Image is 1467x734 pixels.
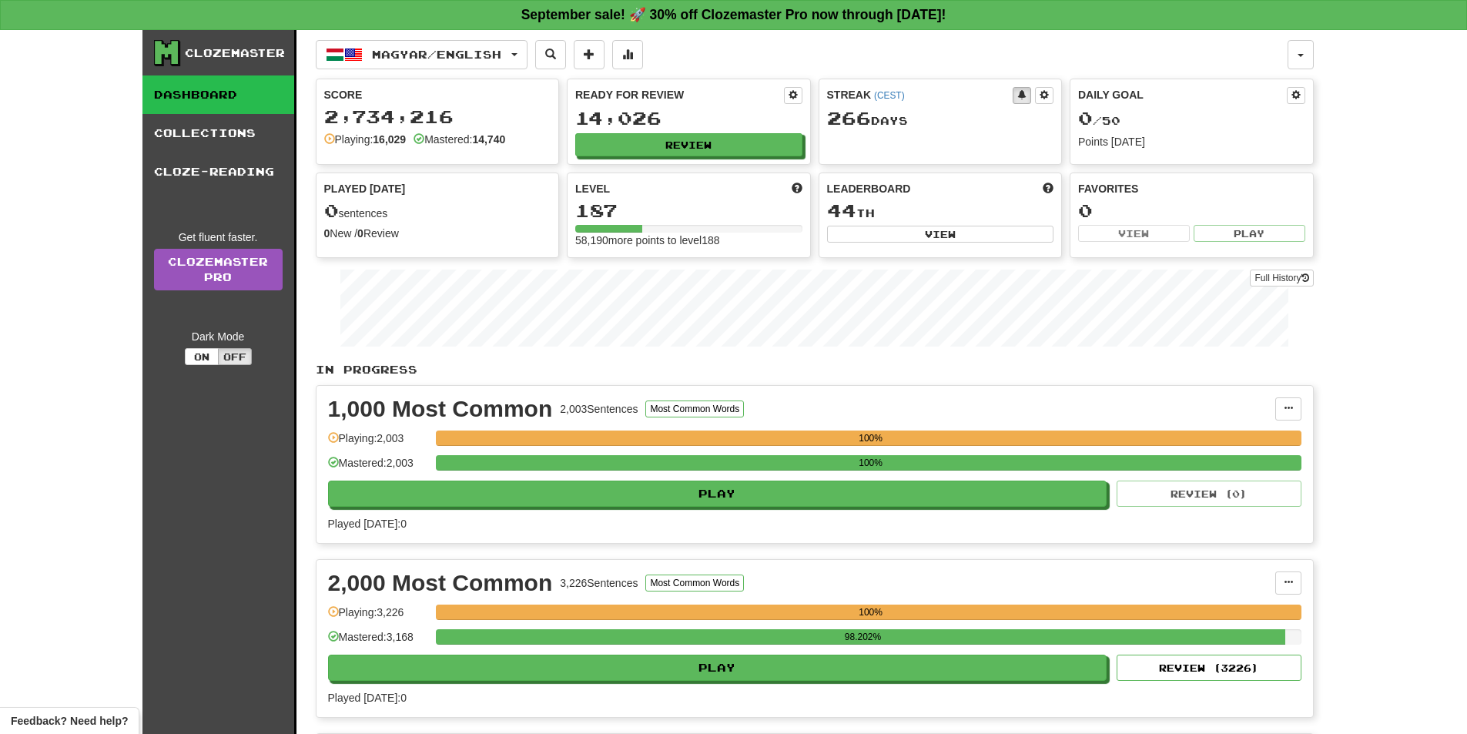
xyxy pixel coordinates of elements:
[328,605,428,630] div: Playing: 3,226
[324,227,330,240] strong: 0
[328,629,428,655] div: Mastered: 3,168
[440,431,1301,446] div: 100%
[440,605,1301,620] div: 100%
[560,575,638,591] div: 3,226 Sentences
[792,181,802,196] span: Score more points to level up
[1194,225,1305,242] button: Play
[827,109,1054,129] div: Day s
[324,107,551,126] div: 2,734,216
[142,75,294,114] a: Dashboard
[328,518,407,530] span: Played [DATE]: 0
[154,329,283,344] div: Dark Mode
[535,40,566,69] button: Search sentences
[316,40,528,69] button: Magyar/English
[575,201,802,220] div: 187
[612,40,643,69] button: More stats
[185,348,219,365] button: On
[373,133,406,146] strong: 16,029
[185,45,285,61] div: Clozemaster
[154,230,283,245] div: Get fluent faster.
[142,114,294,152] a: Collections
[827,199,856,221] span: 44
[575,133,802,156] button: Review
[324,226,551,241] div: New / Review
[827,201,1054,221] div: th
[827,181,911,196] span: Leaderboard
[575,233,802,248] div: 58,190 more points to level 188
[827,226,1054,243] button: View
[874,90,905,101] a: (CEST)
[357,227,363,240] strong: 0
[328,481,1107,507] button: Play
[372,48,501,61] span: Magyar / English
[1078,107,1093,129] span: 0
[324,201,551,221] div: sentences
[328,397,553,421] div: 1,000 Most Common
[324,87,551,102] div: Score
[472,133,505,146] strong: 14,740
[154,249,283,290] a: ClozemasterPro
[645,401,744,417] button: Most Common Words
[324,132,407,147] div: Playing:
[575,109,802,128] div: 14,026
[560,401,638,417] div: 2,003 Sentences
[1250,270,1313,287] button: Full History
[328,571,553,595] div: 2,000 Most Common
[1078,114,1120,127] span: / 50
[575,87,784,102] div: Ready for Review
[440,629,1286,645] div: 98.202%
[1078,225,1190,242] button: View
[827,87,1013,102] div: Streak
[1043,181,1053,196] span: This week in points, UTC
[1117,481,1301,507] button: Review (0)
[328,655,1107,681] button: Play
[324,199,339,221] span: 0
[218,348,252,365] button: Off
[827,107,871,129] span: 266
[328,692,407,704] span: Played [DATE]: 0
[1078,87,1287,104] div: Daily Goal
[414,132,505,147] div: Mastered:
[1078,134,1305,149] div: Points [DATE]
[328,431,428,456] div: Playing: 2,003
[440,455,1301,471] div: 100%
[1078,201,1305,220] div: 0
[1078,181,1305,196] div: Favorites
[142,152,294,191] a: Cloze-Reading
[574,40,605,69] button: Add sentence to collection
[11,713,128,729] span: Open feedback widget
[1117,655,1301,681] button: Review (3226)
[324,181,406,196] span: Played [DATE]
[521,7,946,22] strong: September sale! 🚀 30% off Clozemaster Pro now through [DATE]!
[316,362,1314,377] p: In Progress
[575,181,610,196] span: Level
[645,575,744,592] button: Most Common Words
[328,455,428,481] div: Mastered: 2,003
